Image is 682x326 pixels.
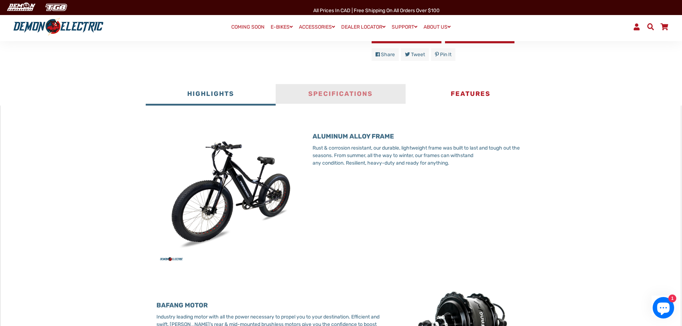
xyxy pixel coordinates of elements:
[42,1,71,13] img: TGB Canada
[313,8,440,14] span: All Prices in CAD | Free shipping on all orders over $100
[440,52,451,58] span: Pin it
[389,22,420,32] a: SUPPORT
[313,133,536,141] h3: ALUMINUM ALLOY FRAME
[381,52,395,58] span: Share
[339,22,388,32] a: DEALER LOCATOR
[406,84,536,106] button: Features
[156,302,380,310] h3: BAFANG MOTOR
[11,18,106,36] img: Demon Electric logo
[421,22,453,32] a: ABOUT US
[276,84,406,106] button: Specifications
[4,1,38,13] img: Demon Electric
[268,22,295,32] a: E-BIKES
[411,52,425,58] span: Tweet
[650,297,676,320] inbox-online-store-chat: Shopify online store chat
[313,144,536,167] p: Rust & corrosion resistant, our durable, lightweight frame was built to last and tough out the se...
[296,22,338,32] a: ACCESSORIES
[146,84,276,106] button: Highlights
[156,118,302,264] img: 3_Thunderbolt_SL_Black_R_to_L_45.jpg
[229,22,267,32] a: COMING SOON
